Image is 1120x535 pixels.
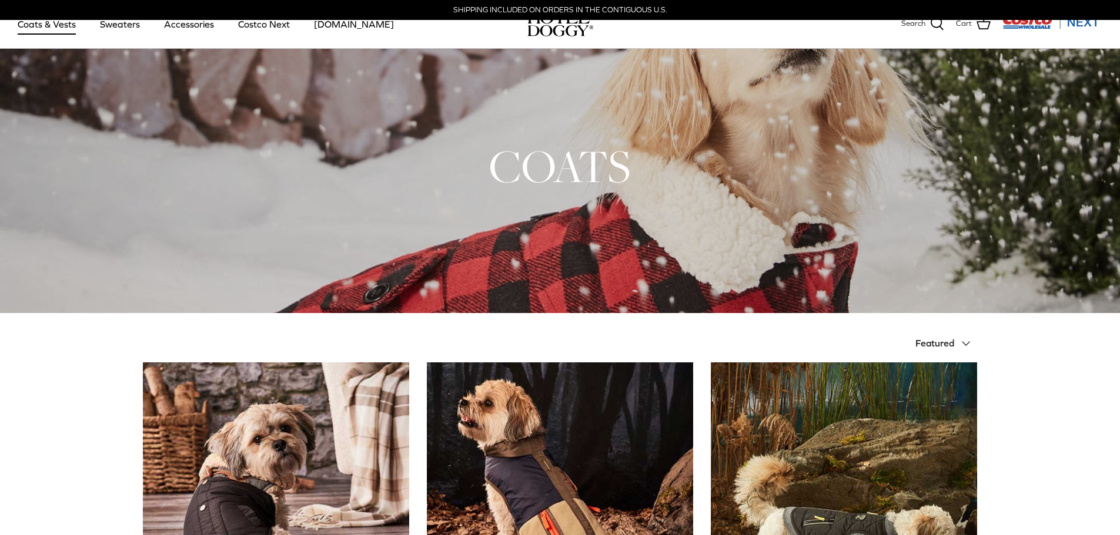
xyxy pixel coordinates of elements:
[143,137,978,195] h1: COATS
[901,16,944,32] a: Search
[1002,22,1102,31] a: Visit Costco Next
[228,4,300,44] a: Costco Next
[303,4,404,44] a: [DOMAIN_NAME]
[956,16,991,32] a: Cart
[915,338,954,348] span: Featured
[901,18,925,30] span: Search
[1002,15,1102,29] img: Costco Next
[527,12,593,36] a: hoteldoggy.com hoteldoggycom
[89,4,151,44] a: Sweaters
[7,4,86,44] a: Coats & Vests
[153,4,225,44] a: Accessories
[915,331,978,356] button: Featured
[527,12,593,36] img: hoteldoggycom
[956,18,972,30] span: Cart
